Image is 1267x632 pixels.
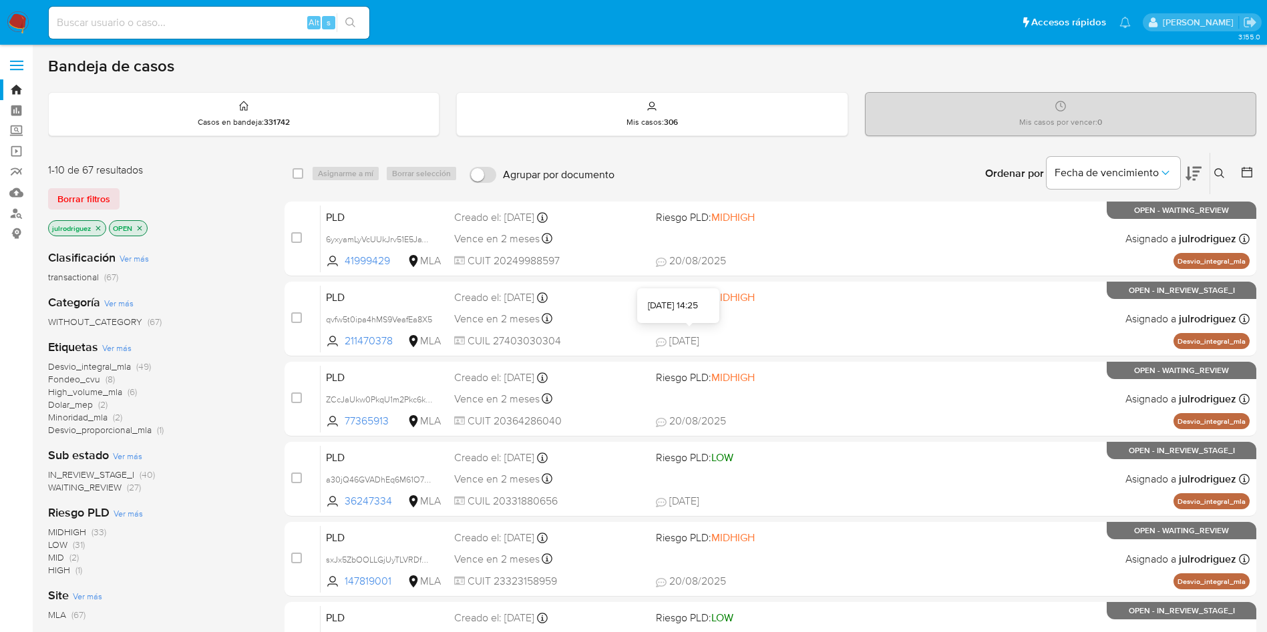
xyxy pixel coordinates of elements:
[337,13,364,32] button: search-icon
[309,16,319,29] span: Alt
[1031,15,1106,29] span: Accesos rápidos
[1119,17,1131,28] a: Notificaciones
[49,14,369,31] input: Buscar usuario o caso...
[648,299,698,312] div: [DATE] 14:25
[327,16,331,29] span: s
[1163,16,1238,29] p: julieta.rodriguez@mercadolibre.com
[1243,15,1257,29] a: Salir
